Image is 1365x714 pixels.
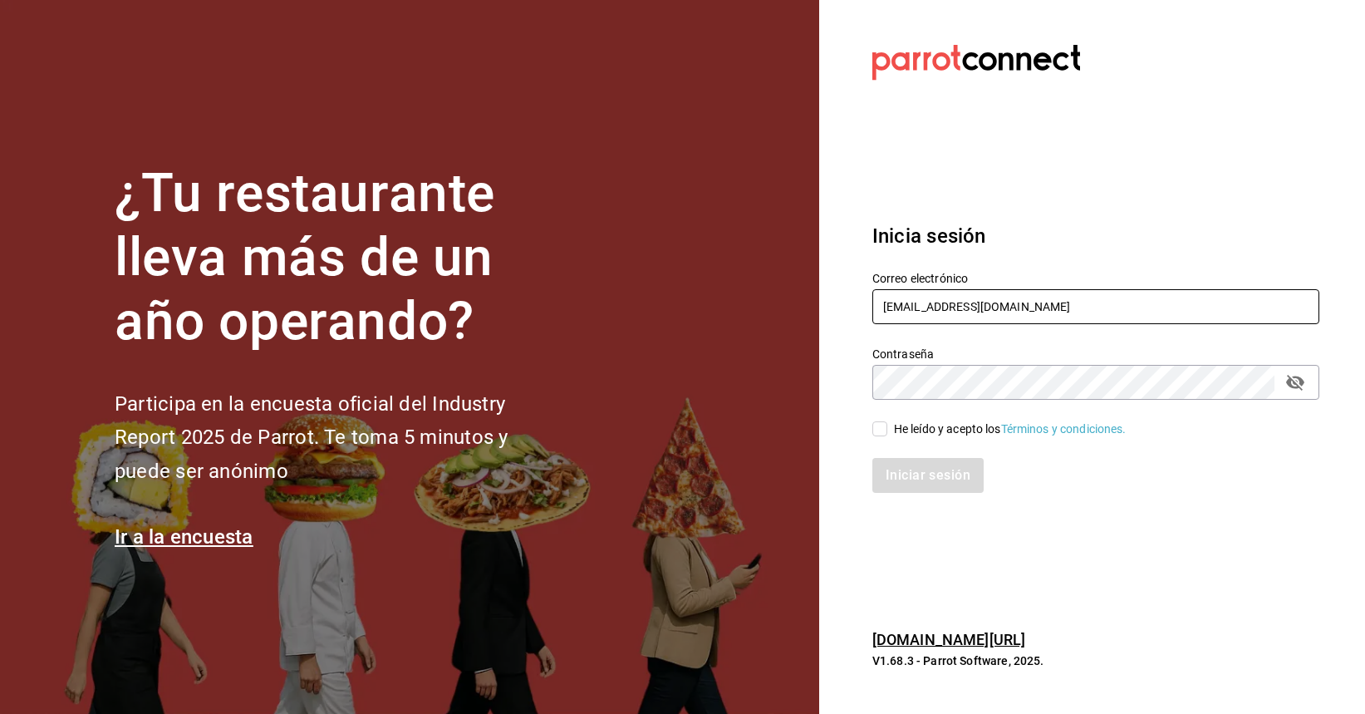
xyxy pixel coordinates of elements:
h2: Participa en la encuesta oficial del Industry Report 2025 de Parrot. Te toma 5 minutos y puede se... [115,387,563,489]
a: [DOMAIN_NAME][URL] [872,631,1025,648]
h1: ¿Tu restaurante lleva más de un año operando? [115,162,563,353]
input: Ingresa tu correo electrónico [872,289,1319,324]
label: Contraseña [872,348,1319,360]
div: He leído y acepto los [894,421,1127,438]
a: Ir a la encuesta [115,525,253,549]
label: Correo electrónico [872,273,1319,284]
p: V1.68.3 - Parrot Software, 2025. [872,652,1319,669]
h3: Inicia sesión [872,221,1319,251]
button: passwordField [1281,368,1309,396]
a: Términos y condiciones. [1001,422,1127,436]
